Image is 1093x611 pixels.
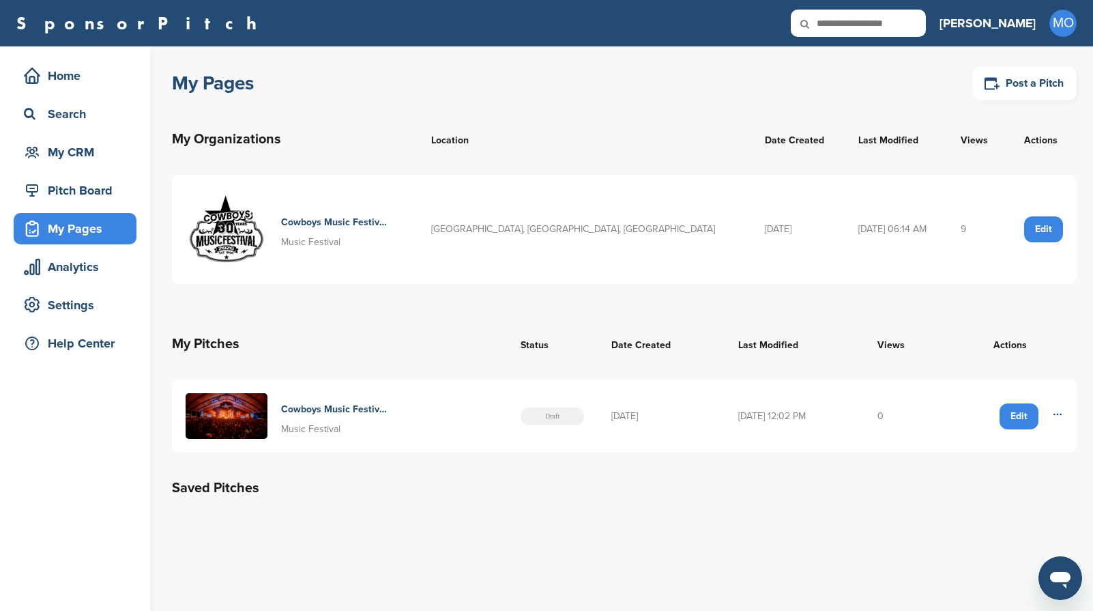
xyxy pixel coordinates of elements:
[751,175,844,284] td: [DATE]
[947,115,1006,164] th: Views
[725,380,864,453] td: [DATE] 12:02 PM
[186,188,404,270] a: Artboard 1 copy Cowboys Music Festival Music Festival
[845,115,947,164] th: Last Modified
[507,319,598,369] th: Status
[521,408,584,425] span: Draft
[751,115,844,164] th: Date Created
[418,115,752,164] th: Location
[172,71,254,96] h1: My Pages
[186,393,267,439] img: 1chutepass
[172,115,418,164] th: My Organizations
[1038,556,1082,600] iframe: Button to launch messaging window
[281,423,340,435] span: Music Festival
[20,178,136,203] div: Pitch Board
[20,216,136,241] div: My Pages
[172,477,1077,499] h2: Saved Pitches
[14,213,136,244] a: My Pages
[14,328,136,359] a: Help Center
[845,175,947,284] td: [DATE] 06:14 AM
[864,319,944,369] th: Views
[1000,403,1038,429] a: Edit
[1049,10,1077,37] span: MO
[172,319,507,369] th: My Pitches
[20,140,136,165] div: My CRM
[20,293,136,317] div: Settings
[864,380,944,453] td: 0
[1024,216,1063,242] a: Edit
[20,331,136,356] div: Help Center
[1006,115,1077,164] th: Actions
[418,175,752,284] td: [GEOGRAPHIC_DATA], [GEOGRAPHIC_DATA], [GEOGRAPHIC_DATA]
[598,319,725,369] th: Date Created
[186,188,267,270] img: Artboard 1 copy
[281,215,387,230] h4: Cowboys Music Festival
[20,63,136,88] div: Home
[14,98,136,130] a: Search
[16,14,265,32] a: SponsorPitch
[939,8,1036,38] a: [PERSON_NAME]
[14,137,136,168] a: My CRM
[20,102,136,126] div: Search
[281,236,340,248] span: Music Festival
[944,319,1077,369] th: Actions
[281,402,387,417] h4: Cowboys Music Festival The Largest No Minors Music Festival In [GEOGRAPHIC_DATA]
[14,251,136,283] a: Analytics
[20,255,136,279] div: Analytics
[14,60,136,91] a: Home
[725,319,864,369] th: Last Modified
[14,289,136,321] a: Settings
[186,393,493,439] a: 1chutepass Cowboys Music Festival The Largest No Minors Music Festival In [GEOGRAPHIC_DATA] Music...
[973,67,1077,100] a: Post a Pitch
[14,175,136,206] a: Pitch Board
[939,14,1036,33] h3: [PERSON_NAME]
[598,380,725,453] td: [DATE]
[947,175,1006,284] td: 9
